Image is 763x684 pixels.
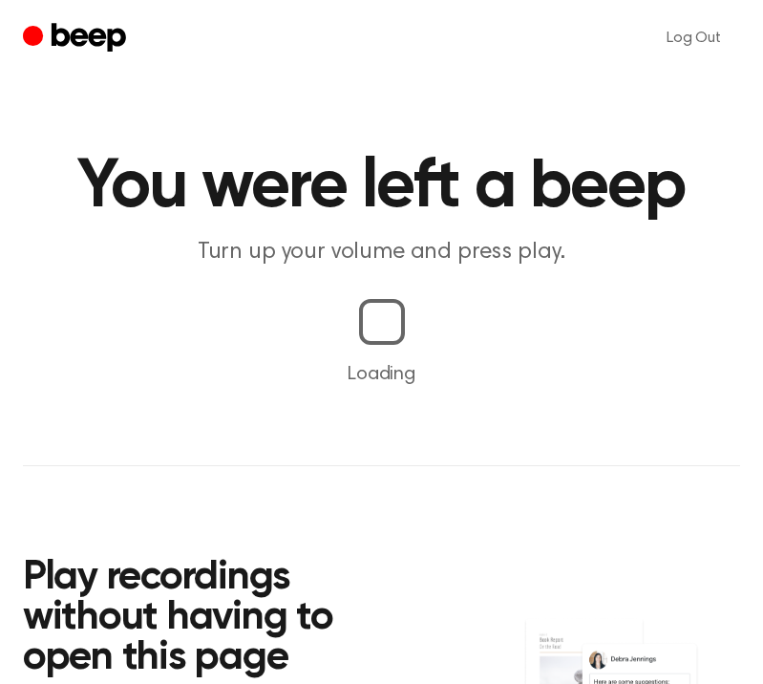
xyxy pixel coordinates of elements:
[23,237,740,268] p: Turn up your volume and press play.
[23,153,740,222] h1: You were left a beep
[647,15,740,61] a: Log Out
[23,360,740,389] p: Loading
[23,558,389,678] h2: Play recordings without having to open this page
[23,20,131,57] a: Beep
